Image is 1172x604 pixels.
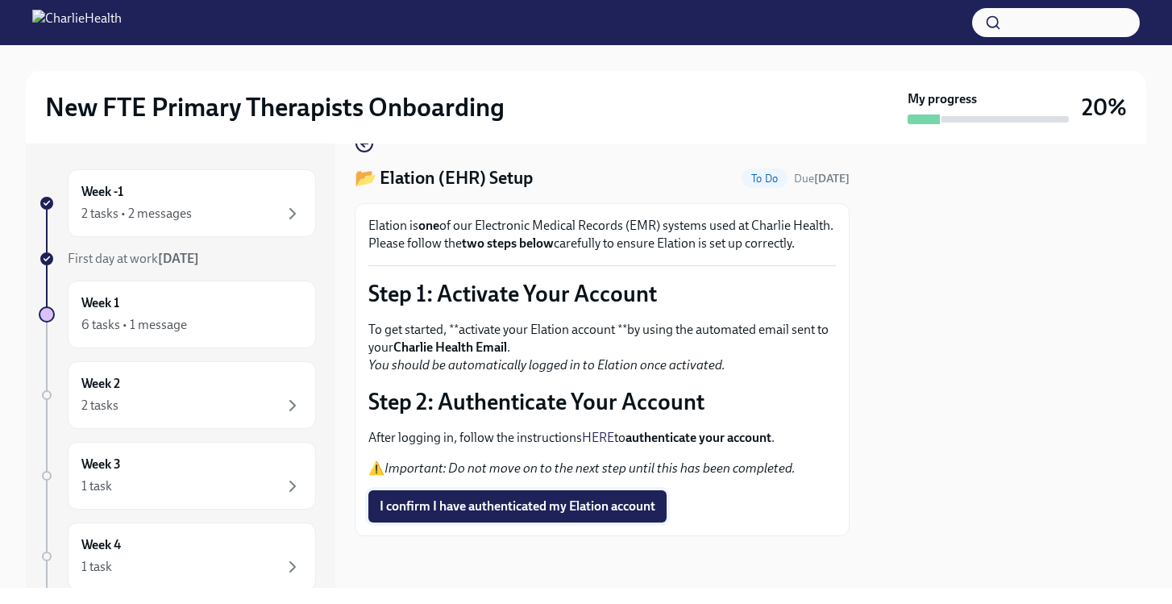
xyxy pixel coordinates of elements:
div: 1 task [81,477,112,495]
a: First day at work[DATE] [39,250,316,268]
strong: authenticate your account [625,430,771,445]
strong: [DATE] [814,172,850,185]
div: 6 tasks • 1 message [81,316,187,334]
h6: Week 3 [81,456,121,473]
h6: Week -1 [81,183,123,201]
h6: Week 4 [81,536,121,554]
a: Week 31 task [39,442,316,510]
em: You should be automatically logged in to Elation once activated. [368,357,725,373]
p: To get started, **activate your Elation account **by using the automated email sent to your . [368,321,836,374]
a: Week 41 task [39,523,316,590]
p: Elation is of our Electronic Medical Records (EMR) systems used at Charlie Health. Please follow ... [368,217,836,252]
h6: Week 2 [81,375,120,393]
span: I confirm I have authenticated my Elation account [380,498,655,514]
p: ⚠️ [368,460,836,477]
div: 2 tasks [81,397,118,414]
div: 1 task [81,558,112,576]
div: 2 tasks • 2 messages [81,205,192,223]
a: Week -12 tasks • 2 messages [39,169,316,237]
img: CharlieHealth [32,10,122,35]
a: Week 16 tasks • 1 message [39,281,316,348]
strong: [DATE] [158,251,199,266]
span: Due [794,172,850,185]
h6: Week 1 [81,294,119,312]
h4: 📂 Elation (EHR) Setup [355,166,533,190]
p: Step 1: Activate Your Account [368,279,836,308]
h2: New FTE Primary Therapists Onboarding [45,91,505,123]
p: Step 2: Authenticate Your Account [368,387,836,416]
a: Week 22 tasks [39,361,316,429]
span: To Do [742,173,788,185]
strong: My progress [908,90,977,108]
strong: two steps below [462,235,554,251]
p: After logging in, follow the instructions to . [368,429,836,447]
span: First day at work [68,251,199,266]
strong: one [418,218,439,233]
strong: Charlie Health Email [393,339,507,355]
a: HERE [582,430,614,445]
button: I confirm I have authenticated my Elation account [368,490,667,523]
h3: 20% [1082,93,1127,122]
em: Important: Do not move on to the next step until this has been completed. [384,460,796,476]
span: September 6th, 2025 09:00 [794,171,850,186]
